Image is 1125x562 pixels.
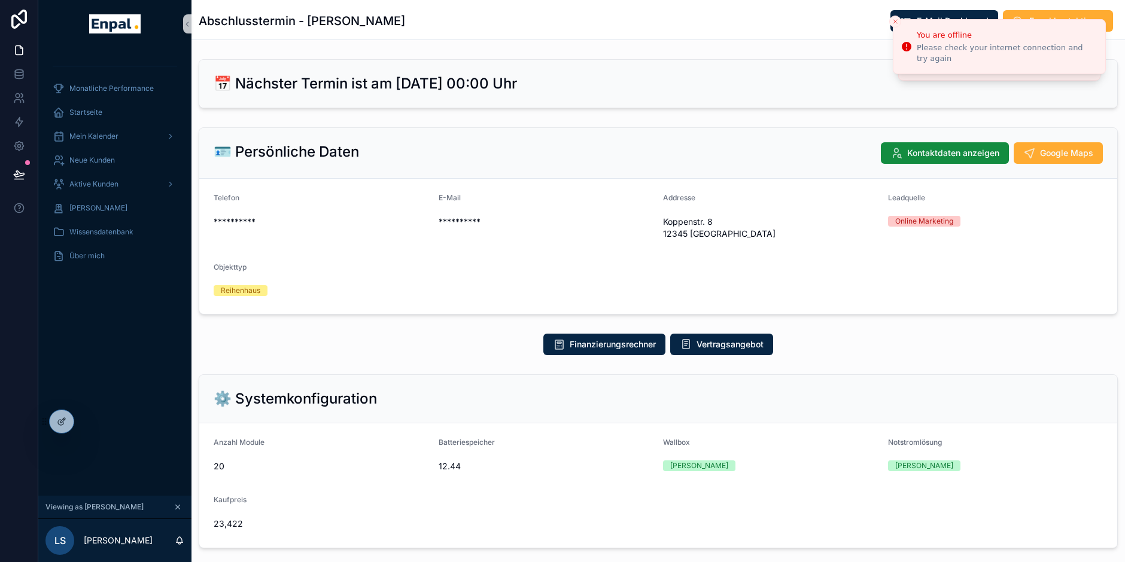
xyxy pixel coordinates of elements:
span: 23,422 [214,518,429,530]
img: App logo [89,14,140,33]
h2: ⚙️ Systemkonfiguration [214,389,377,408]
div: Reihenhaus [221,285,260,296]
span: Monatliche Performance [69,84,154,93]
span: Objekttyp [214,262,247,271]
span: LS [54,533,66,548]
h2: 📅 Nächster Termin ist am [DATE] 00:00 Uhr [214,74,517,93]
a: Neue Kunden [45,149,184,171]
span: Neue Kunden [69,155,115,165]
span: Addresse [663,193,695,202]
span: Mein Kalender [69,132,118,141]
span: Leadquelle [888,193,925,202]
a: Über mich [45,245,184,267]
span: Wissensdatenbank [69,227,133,237]
a: Mein Kalender [45,126,184,147]
span: 20 [214,460,429,472]
span: Vertragsangebot [697,338,764,350]
span: E-Mail [439,193,461,202]
button: E-Mail Dashboard [890,10,998,32]
span: Telefon [214,193,239,202]
button: Vertragsangebot [670,334,773,355]
a: Wissensdatenbank [45,221,184,243]
span: Kaufpreis [214,495,247,504]
div: You are offline [917,29,1096,41]
a: Startseite [45,102,184,123]
span: 12.44 [439,460,654,472]
div: [PERSON_NAME] [670,460,728,471]
span: Aktive Kunden [69,179,118,189]
a: [PERSON_NAME] [45,197,184,219]
h1: Abschlusstermin - [PERSON_NAME] [199,13,405,29]
a: Aktive Kunden [45,173,184,195]
span: Startseite [69,108,102,117]
div: [PERSON_NAME] [895,460,953,471]
button: Enpal kontaktieren [1003,10,1113,32]
div: Please check your internet connection and try again [917,42,1096,64]
span: Wallbox [663,438,690,447]
h2: 🪪 Persönliche Daten [214,142,359,161]
span: Google Maps [1040,147,1093,159]
span: Über mich [69,251,105,261]
button: Kontaktdaten anzeigen [881,142,1009,164]
a: Monatliche Performance [45,78,184,99]
span: Anzahl Module [214,438,264,447]
div: scrollable content [38,48,191,496]
button: Finanzierungsrechner [543,334,665,355]
span: Notstromlösung [888,438,942,447]
span: Koppenstr. 8 12345 [GEOGRAPHIC_DATA] [663,216,878,240]
button: Close toast [889,16,901,28]
span: Viewing as [PERSON_NAME] [45,502,144,512]
span: Batteriespeicher [439,438,495,447]
span: [PERSON_NAME] [69,203,127,213]
div: Online Marketing [895,216,953,227]
span: Finanzierungsrechner [570,338,656,350]
button: Google Maps [1014,142,1103,164]
p: [PERSON_NAME] [84,534,153,546]
span: Kontaktdaten anzeigen [907,147,999,159]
